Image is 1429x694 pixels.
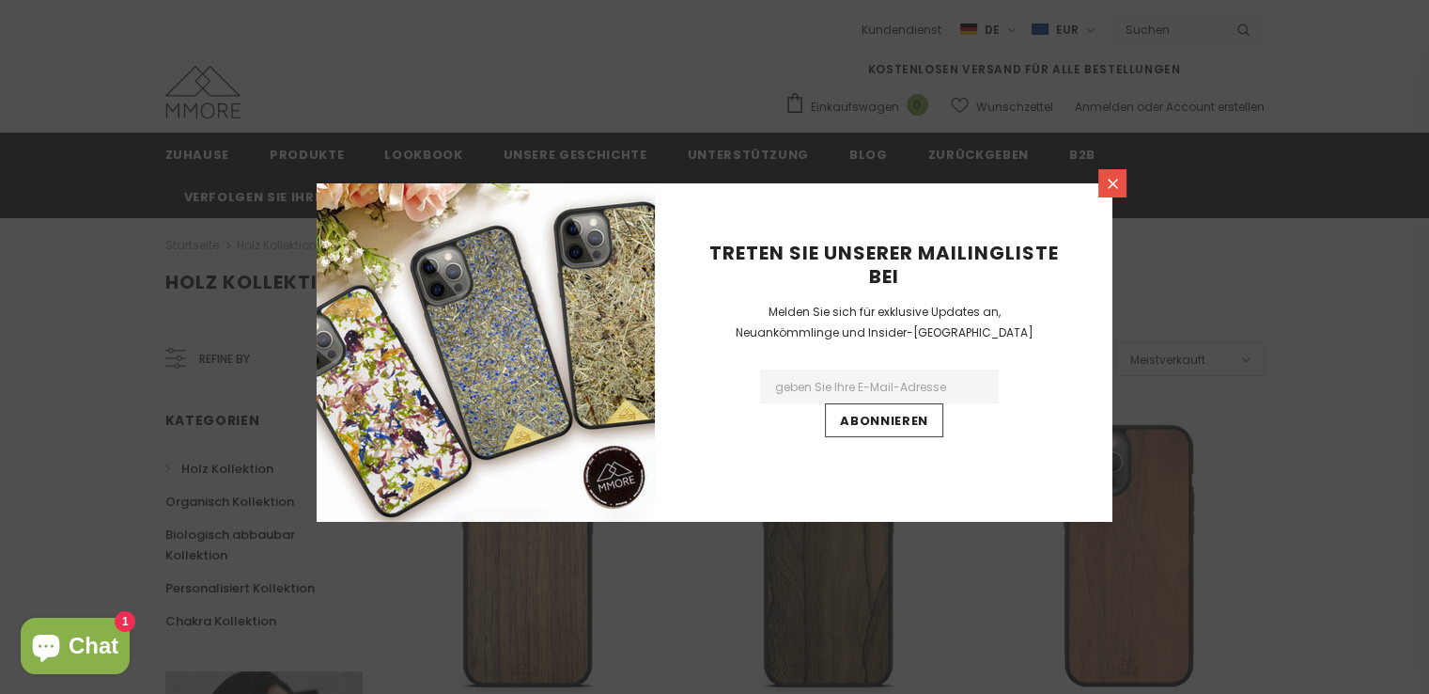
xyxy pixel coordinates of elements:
[825,403,943,437] input: Abonnieren
[15,618,135,679] inbox-online-store-chat: Onlineshop-Chat von Shopify
[760,370,999,403] input: Email Address
[736,304,1033,340] span: Melden Sie sich für exklusive Updates an, Neuankömmlinge und Insider-[GEOGRAPHIC_DATA]
[709,240,1059,290] span: Treten Sie unserer Mailingliste bei
[1098,169,1126,197] a: Schließen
